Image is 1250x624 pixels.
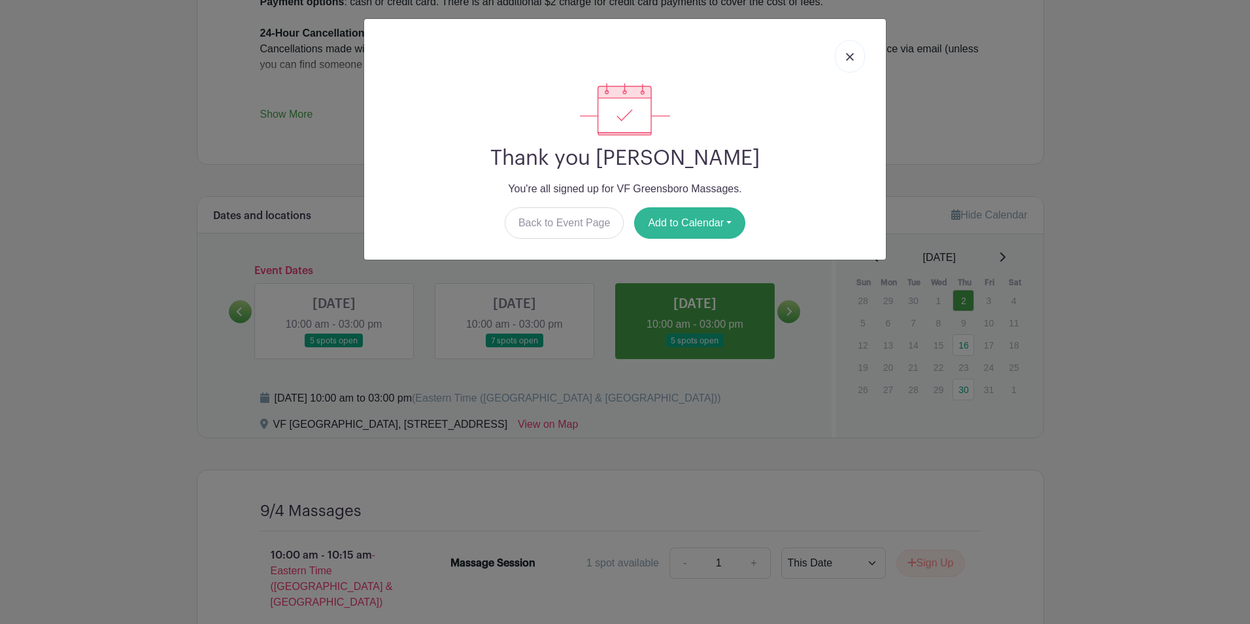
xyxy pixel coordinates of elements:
[375,146,875,171] h2: Thank you [PERSON_NAME]
[634,207,745,239] button: Add to Calendar
[375,181,875,197] p: You're all signed up for VF Greensboro Massages.
[846,53,854,61] img: close_button-5f87c8562297e5c2d7936805f587ecaba9071eb48480494691a3f1689db116b3.svg
[505,207,624,239] a: Back to Event Page
[580,83,670,135] img: signup_complete-c468d5dda3e2740ee63a24cb0ba0d3ce5d8a4ecd24259e683200fb1569d990c8.svg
